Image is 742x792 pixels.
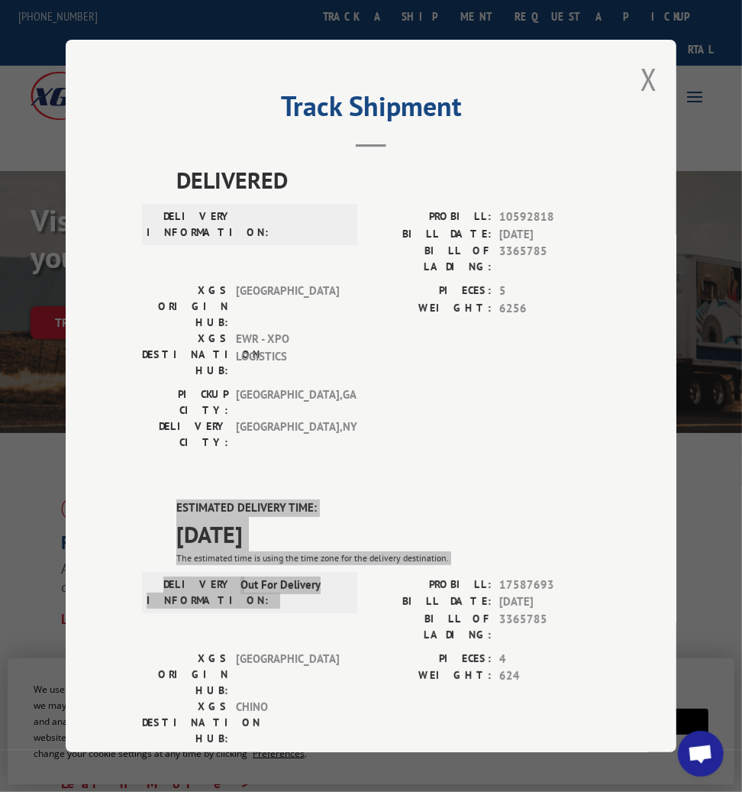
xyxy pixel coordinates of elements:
label: XGS DESTINATION HUB: [142,331,228,379]
label: PROBILL: [371,576,492,593]
span: 4 [499,650,600,668]
span: 6256 [499,299,600,317]
span: 3365785 [499,610,600,642]
label: WEIGHT: [371,668,492,685]
label: XGS DESTINATION HUB: [142,698,228,746]
span: [GEOGRAPHIC_DATA] , GA [236,386,339,419]
span: 624 [499,668,600,685]
span: 17587693 [499,576,600,593]
span: EWR - XPO LOGISTICS [236,331,339,379]
span: Out For Delivery [240,576,344,608]
h2: Track Shipment [142,95,600,124]
span: [DATE] [499,225,600,243]
span: [GEOGRAPHIC_DATA] [236,650,339,698]
label: PIECES: [371,650,492,668]
label: BILL OF LADING: [371,610,492,642]
span: CHINO [236,698,339,746]
button: Close modal [640,59,657,99]
label: XGS ORIGIN HUB: [142,283,228,331]
label: PICKUP CITY: [142,386,228,419]
span: DELIVERED [176,163,600,197]
label: BILL DATE: [371,593,492,611]
span: [GEOGRAPHIC_DATA] , NY [236,419,339,451]
label: PIECES: [371,283,492,300]
label: DELIVERY INFORMATION: [147,209,233,241]
span: 10592818 [499,209,600,226]
span: [DATE] [176,516,600,551]
span: 3365785 [499,243,600,275]
label: DELIVERY CITY: [142,419,228,451]
span: [DATE] [499,593,600,611]
a: Open chat [678,731,724,777]
label: ESTIMATED DELIVERY TIME: [176,499,600,517]
div: The estimated time is using the time zone for the delivery destination. [176,551,600,564]
label: WEIGHT: [371,299,492,317]
label: PROBILL: [371,209,492,226]
span: 5 [499,283,600,300]
label: BILL DATE: [371,225,492,243]
label: BILL OF LADING: [371,243,492,275]
label: DELIVERY INFORMATION: [147,576,233,608]
label: XGS ORIGIN HUB: [142,650,228,698]
span: [GEOGRAPHIC_DATA] [236,283,339,331]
